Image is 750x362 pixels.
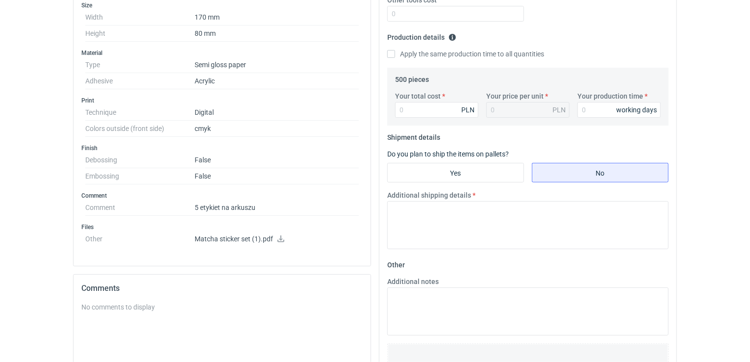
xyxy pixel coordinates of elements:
input: 0 [395,102,478,118]
dt: Debossing [85,152,195,168]
p: Matcha sticker set (1).pdf [195,235,359,244]
legend: Production details [387,29,456,41]
label: Your total cost [395,91,441,101]
div: PLN [461,105,475,115]
legend: Other [387,257,405,269]
input: 0 [387,6,524,22]
label: No [532,163,669,182]
label: Your price per unit [486,91,544,101]
dt: Width [85,9,195,26]
dt: Height [85,26,195,42]
dt: Other [85,231,195,251]
label: Additional notes [387,277,439,286]
h2: Comments [81,283,363,294]
dd: 170 mm [195,9,359,26]
dd: False [195,168,359,184]
label: Additional shipping details [387,190,471,200]
dt: Embossing [85,168,195,184]
legend: 500 pieces [395,72,429,83]
div: No comments to display [81,302,363,312]
h3: Material [81,49,363,57]
input: 0 [577,102,661,118]
h3: Comment [81,192,363,200]
dd: False [195,152,359,168]
label: Yes [387,163,524,182]
h3: Size [81,1,363,9]
dt: Adhesive [85,73,195,89]
dd: Acrylic [195,73,359,89]
dd: Digital [195,104,359,121]
dt: Technique [85,104,195,121]
h3: Finish [81,144,363,152]
dd: 80 mm [195,26,359,42]
div: PLN [552,105,566,115]
h3: Files [81,223,363,231]
label: Do you plan to ship the items on pallets? [387,150,509,158]
dt: Comment [85,200,195,216]
legend: Shipment details [387,129,440,141]
dd: 5 etykiet na arkuszu [195,200,359,216]
h3: Print [81,97,363,104]
label: Your production time [577,91,643,101]
dt: Colors outside (front side) [85,121,195,137]
dd: Semi gloss paper [195,57,359,73]
div: working days [616,105,657,115]
dd: cmyk [195,121,359,137]
label: Apply the same production time to all quantities [387,49,544,59]
dt: Type [85,57,195,73]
